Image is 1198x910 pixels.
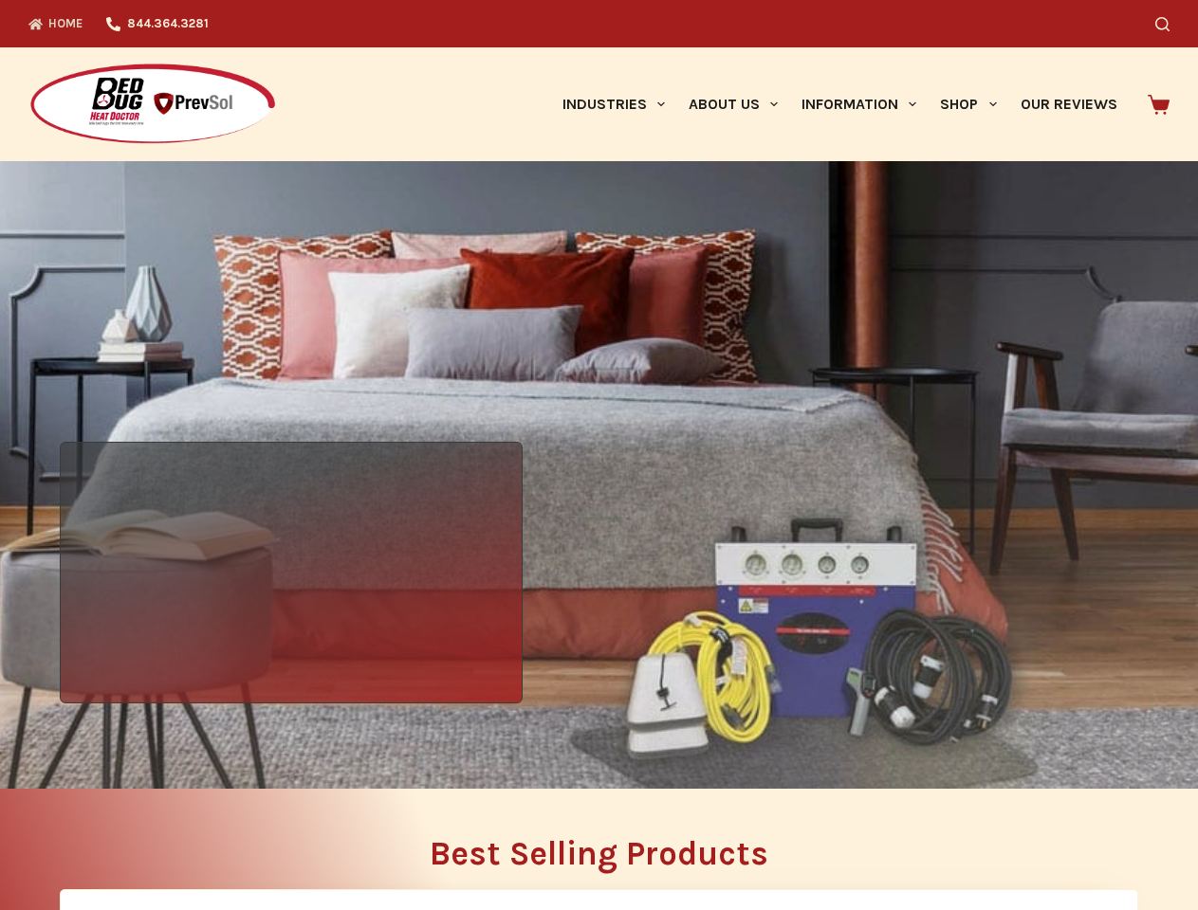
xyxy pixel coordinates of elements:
[60,837,1138,870] h2: Best Selling Products
[1008,47,1129,161] a: Our Reviews
[676,47,789,161] a: About Us
[790,47,929,161] a: Information
[28,63,277,147] img: Prevsol/Bed Bug Heat Doctor
[1155,17,1170,31] button: Search
[929,47,1008,161] a: Shop
[550,47,676,161] a: Industries
[550,47,1129,161] nav: Primary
